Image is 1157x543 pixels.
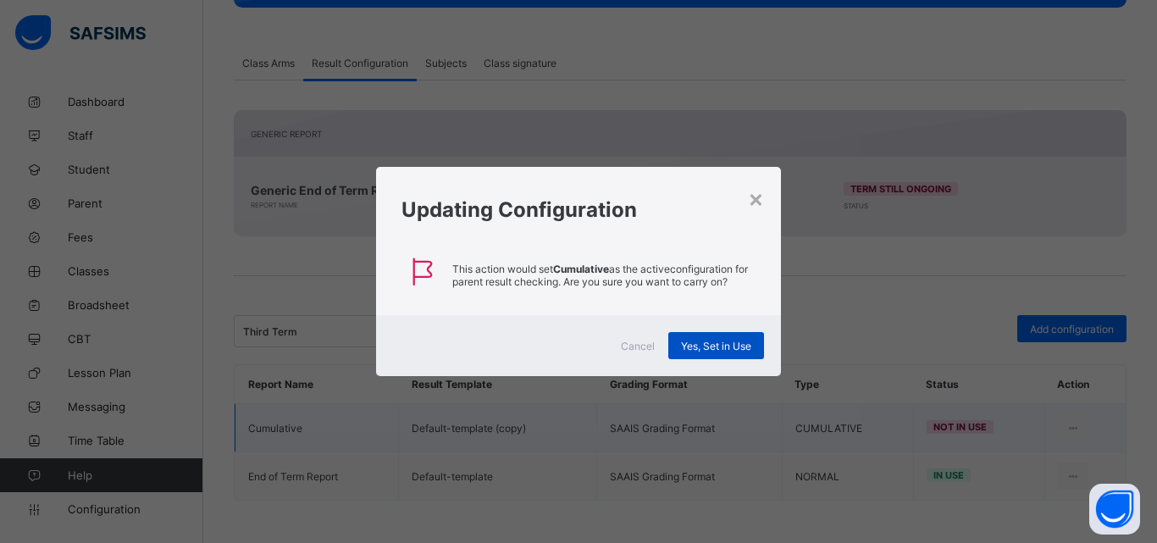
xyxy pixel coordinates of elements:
[401,197,756,222] h1: Updating Configuration
[1089,484,1140,535] button: Open asap
[621,340,655,352] span: Cancel
[681,340,751,352] span: Yes, Set in Use
[748,184,764,213] div: ×
[553,263,609,275] strong: Cumulative
[452,263,756,288] p: This action would set as the active configuration for parent result checking. Are you sure you wa...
